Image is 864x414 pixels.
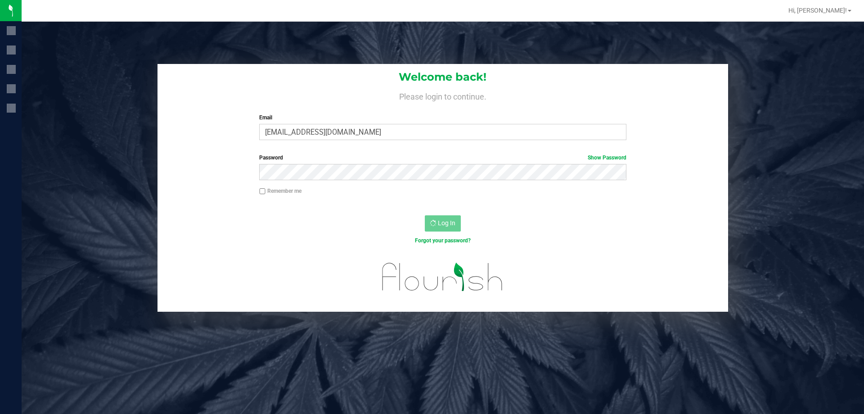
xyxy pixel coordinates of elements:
[788,7,847,14] span: Hi, [PERSON_NAME]!
[259,155,283,161] span: Password
[425,215,461,232] button: Log In
[157,71,728,83] h1: Welcome back!
[438,219,455,227] span: Log In
[371,254,514,300] img: flourish_logo.svg
[259,187,301,195] label: Remember me
[157,90,728,101] h4: Please login to continue.
[259,114,626,122] label: Email
[259,188,265,195] input: Remember me
[588,155,626,161] a: Show Password
[415,237,471,244] a: Forgot your password?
